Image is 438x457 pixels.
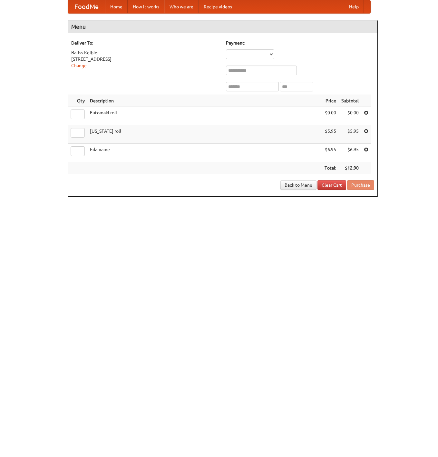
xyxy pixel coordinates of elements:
[339,95,361,107] th: Subtotal
[322,107,339,125] td: $0.00
[68,95,87,107] th: Qty
[87,144,322,162] td: Edamame
[71,63,87,68] a: Change
[347,180,374,190] button: Purchase
[71,40,219,46] h5: Deliver To:
[339,144,361,162] td: $6.95
[317,180,346,190] a: Clear Cart
[226,40,374,46] h5: Payment:
[322,95,339,107] th: Price
[105,0,128,13] a: Home
[322,144,339,162] td: $6.95
[339,107,361,125] td: $0.00
[128,0,164,13] a: How it works
[199,0,237,13] a: Recipe videos
[87,107,322,125] td: Futomaki roll
[71,49,219,56] div: Bariss Kelbier
[87,95,322,107] th: Description
[322,125,339,144] td: $5.95
[280,180,316,190] a: Back to Menu
[68,20,377,33] h4: Menu
[344,0,364,13] a: Help
[339,162,361,174] th: $12.90
[322,162,339,174] th: Total:
[164,0,199,13] a: Who we are
[87,125,322,144] td: [US_STATE] roll
[339,125,361,144] td: $5.95
[68,0,105,13] a: FoodMe
[71,56,219,62] div: [STREET_ADDRESS]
